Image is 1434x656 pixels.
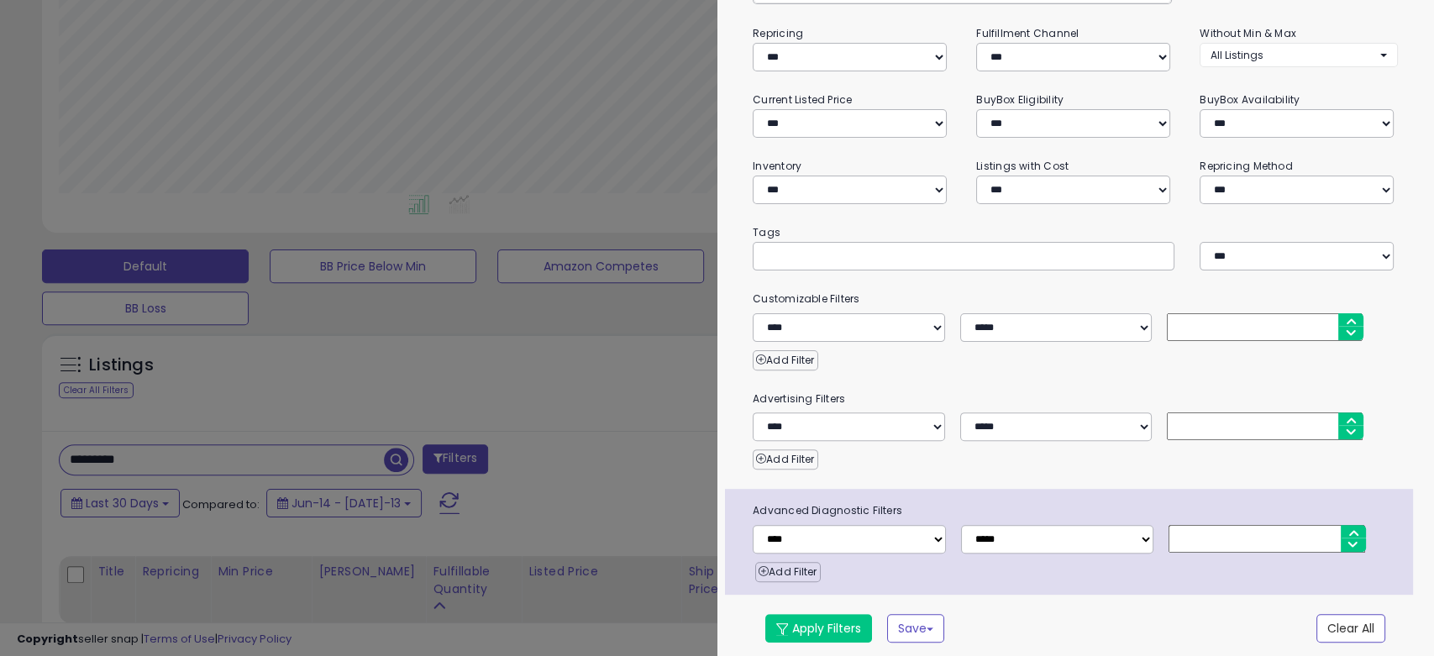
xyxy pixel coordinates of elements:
[1200,43,1398,67] button: All Listings
[740,501,1413,520] span: Advanced Diagnostic Filters
[753,159,801,173] small: Inventory
[740,223,1410,242] small: Tags
[753,26,803,40] small: Repricing
[755,562,820,582] button: Add Filter
[976,92,1064,107] small: BuyBox Eligibility
[740,390,1410,408] small: Advertising Filters
[1200,159,1293,173] small: Repricing Method
[976,159,1069,173] small: Listings with Cost
[887,614,944,643] button: Save
[976,26,1079,40] small: Fulfillment Channel
[765,614,872,643] button: Apply Filters
[1200,26,1296,40] small: Without Min & Max
[1316,614,1385,643] button: Clear All
[753,350,817,370] button: Add Filter
[740,290,1410,308] small: Customizable Filters
[1200,92,1300,107] small: BuyBox Availability
[753,449,817,470] button: Add Filter
[1211,48,1263,62] span: All Listings
[753,92,852,107] small: Current Listed Price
